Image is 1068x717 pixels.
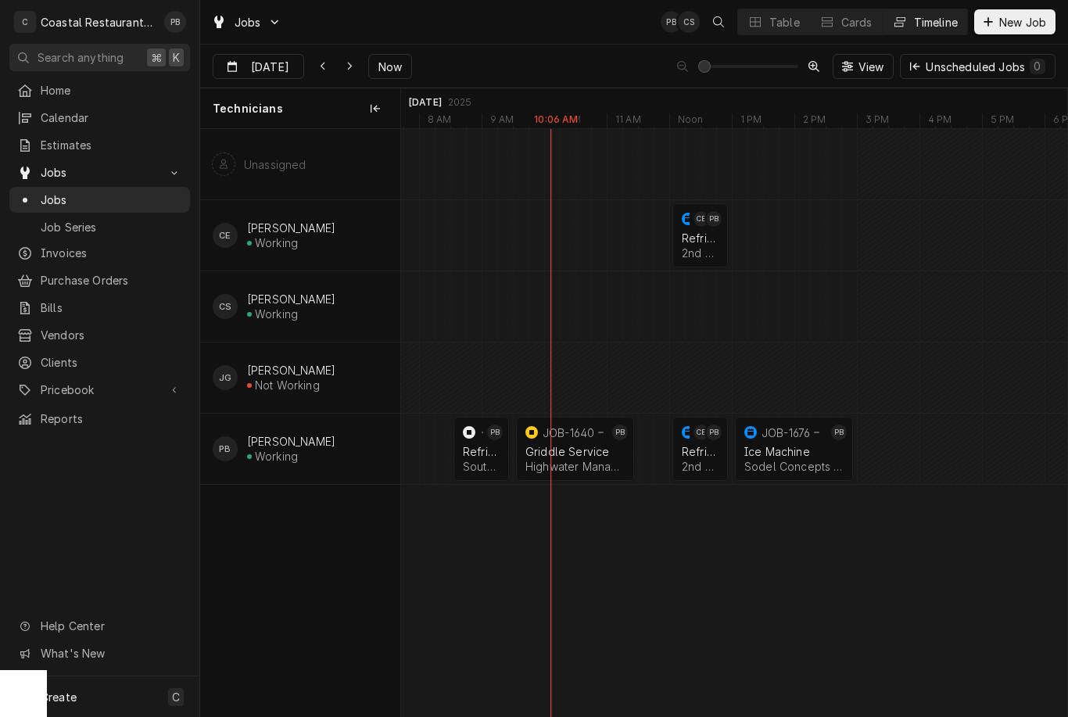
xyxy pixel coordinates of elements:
[9,44,190,71] button: Search anything⌘K
[706,211,722,227] div: Phill Blush's Avatar
[448,96,472,109] div: 2025
[9,377,190,403] a: Go to Pricebook
[706,9,731,34] button: Open search
[612,425,628,440] div: Phill Blush's Avatar
[831,425,847,440] div: Phill Blush's Avatar
[213,294,238,319] div: Chris Sockriter's Avatar
[41,327,182,343] span: Vendors
[9,214,190,240] a: Job Series
[41,354,182,371] span: Clients
[706,211,722,227] div: PB
[375,59,405,75] span: Now
[255,307,298,321] div: Working
[164,11,186,33] div: PB
[14,11,36,33] div: C
[678,11,700,33] div: Chris Sockriter's Avatar
[9,240,190,266] a: Invoices
[235,14,261,30] span: Jobs
[534,113,578,126] label: 10:06 AM
[172,689,180,705] span: C
[9,132,190,158] a: Estimates
[41,272,182,289] span: Purchase Orders
[9,406,190,432] a: Reports
[213,436,238,461] div: Phill Blush's Avatar
[769,14,800,30] div: Table
[487,425,503,440] div: Phill Blush's Avatar
[255,236,298,249] div: Working
[164,11,186,33] div: Phill Blush's Avatar
[855,59,887,75] span: View
[833,54,894,79] button: View
[244,158,306,171] div: Unassigned
[368,54,412,79] button: Now
[41,645,181,661] span: What's New
[41,192,182,208] span: Jobs
[841,14,873,30] div: Cards
[914,14,958,30] div: Timeline
[213,223,238,248] div: CE
[612,425,628,440] div: PB
[213,54,304,79] button: [DATE]
[525,445,625,458] div: Griddle Service
[463,445,500,458] div: Refrigeration
[693,211,709,227] div: CE
[706,425,722,440] div: PB
[9,640,190,666] a: Go to What's New
[9,322,190,348] a: Vendors
[213,101,283,117] span: Technicians
[974,9,1055,34] button: New Job
[409,96,442,109] div: [DATE]
[41,137,182,153] span: Estimates
[41,410,182,427] span: Reports
[831,425,847,440] div: PB
[41,618,181,634] span: Help Center
[419,113,460,131] div: 8 AM
[693,425,709,440] div: CE
[669,113,711,131] div: Noon
[682,231,719,245] div: Refrigeration
[661,11,683,33] div: PB
[706,425,722,440] div: Phill Blush's Avatar
[213,365,238,390] div: JG
[543,426,594,439] div: JOB-1640
[247,292,335,306] div: [PERSON_NAME]
[213,436,238,461] div: PB
[794,113,834,131] div: 2 PM
[996,14,1049,30] span: New Job
[1033,58,1042,74] div: 0
[762,426,810,439] div: JOB-1676
[38,49,124,66] span: Search anything
[482,113,522,131] div: 9 AM
[926,59,1045,75] div: Unscheduled Jobs
[678,11,700,33] div: CS
[682,460,719,473] div: 2nd Block Hospitality | [GEOGRAPHIC_DATA], 19971
[900,54,1055,79] button: Unscheduled Jobs0
[255,450,298,463] div: Working
[41,109,182,126] span: Calendar
[205,9,288,35] a: Go to Jobs
[9,105,190,131] a: Calendar
[41,382,159,398] span: Pricebook
[173,49,180,66] span: K
[213,294,238,319] div: CS
[487,425,503,440] div: PB
[732,113,770,131] div: 1 PM
[661,11,683,33] div: Phill Blush's Avatar
[525,460,625,473] div: Highwater Managment | Lewes, 19958
[9,77,190,103] a: Home
[247,221,335,235] div: [PERSON_NAME]
[744,460,844,473] div: Sodel Concepts | [GEOGRAPHIC_DATA], 19975
[247,435,335,448] div: [PERSON_NAME]
[693,425,709,440] div: Carlos Espin's Avatar
[41,245,182,261] span: Invoices
[9,187,190,213] a: Jobs
[41,14,156,30] div: Coastal Restaurant Repair
[9,613,190,639] a: Go to Help Center
[41,219,182,235] span: Job Series
[41,299,182,316] span: Bills
[607,113,649,131] div: 11 AM
[200,129,400,717] div: left
[693,211,709,227] div: Carlos Espin's Avatar
[9,295,190,321] a: Bills
[9,350,190,375] a: Clients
